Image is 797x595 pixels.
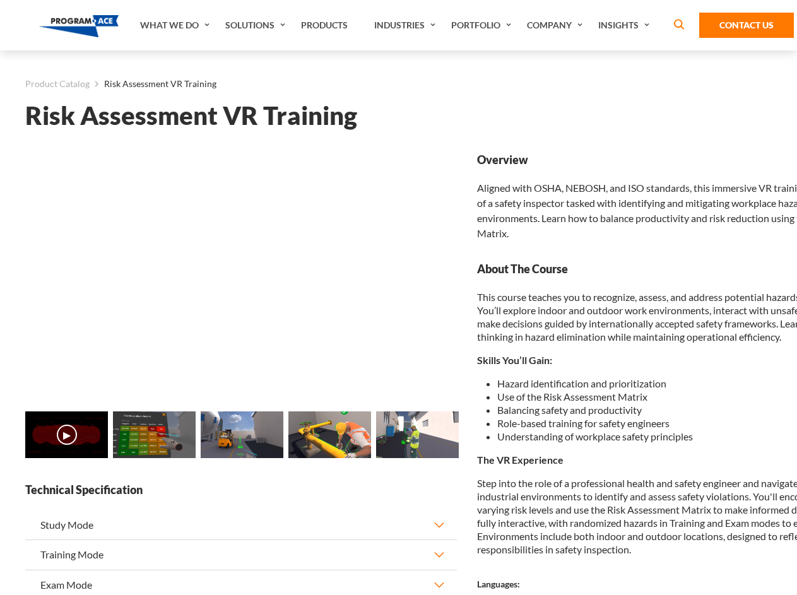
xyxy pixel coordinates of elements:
li: Risk Assessment VR Training [90,76,216,92]
strong: Technical Specification [25,482,457,498]
button: Study Mode [25,510,457,539]
img: Risk Assessment VR Training - Preview 2 [201,411,283,458]
a: Product Catalog [25,76,90,92]
img: Risk Assessment VR Training - Preview 1 [113,411,196,458]
img: Program-Ace [39,15,119,37]
img: Risk Assessment VR Training - Video 0 [25,411,108,458]
a: Contact Us [699,13,794,38]
img: Risk Assessment VR Training - Preview 3 [288,411,371,458]
img: Risk Assessment VR Training - Preview 4 [376,411,459,458]
button: ▶ [57,425,77,445]
button: Training Mode [25,540,457,569]
iframe: Risk Assessment VR Training - Video 0 [25,152,457,395]
strong: Languages: [477,579,520,589]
